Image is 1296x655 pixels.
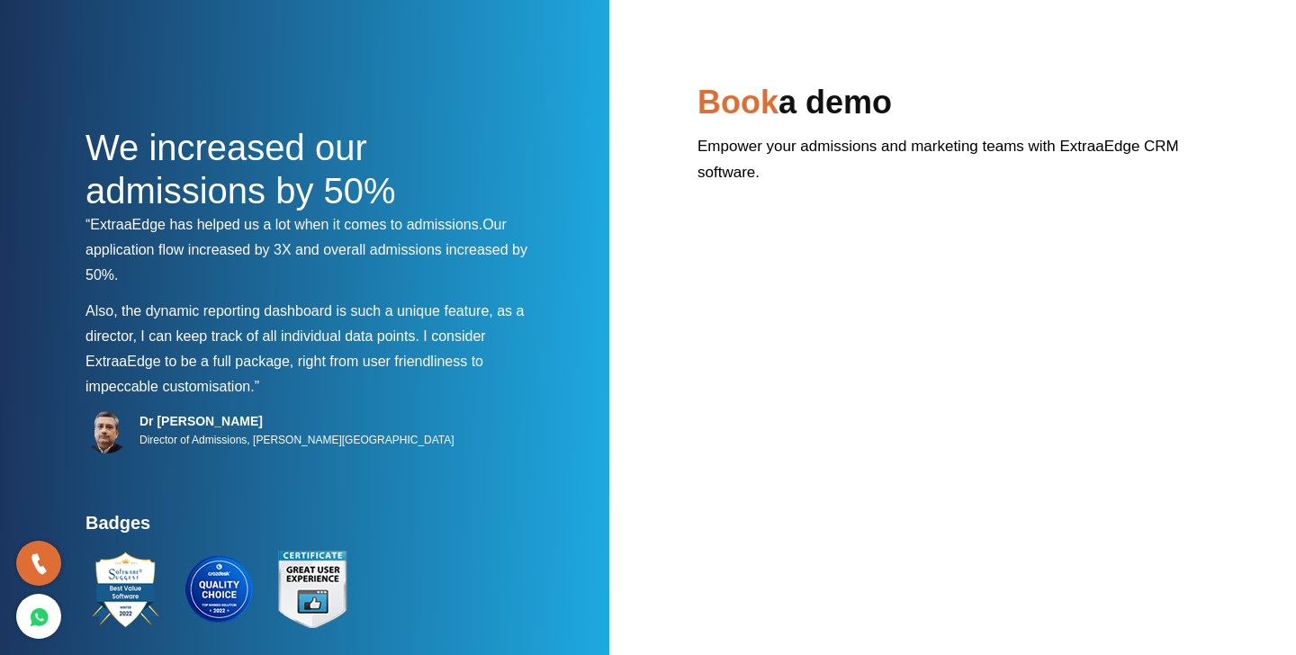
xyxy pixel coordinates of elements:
[85,217,527,283] span: Our application flow increased by 3X and overall admissions increased by 50%.
[697,81,1210,133] h2: a demo
[85,328,486,394] span: I consider ExtraaEdge to be a full package, right from user friendliness to impeccable customisat...
[139,429,454,451] p: Director of Admissions, [PERSON_NAME][GEOGRAPHIC_DATA]
[697,84,778,121] span: Book
[85,128,396,211] span: We increased our admissions by 50%
[85,303,524,344] span: Also, the dynamic reporting dashboard is such a unique feature, as a director, I can keep track o...
[139,413,454,429] h5: Dr [PERSON_NAME]
[85,217,482,232] span: “ExtraaEdge has helped us a lot when it comes to admissions.
[85,512,544,544] h4: Badges
[697,133,1210,199] p: Empower your admissions and marketing teams with ExtraaEdge CRM software.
